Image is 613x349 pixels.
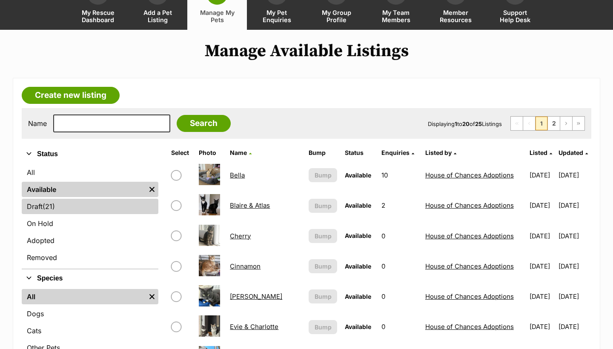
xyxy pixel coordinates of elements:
[425,201,514,209] a: House of Chances Adoptions
[309,199,337,213] button: Bump
[315,232,332,240] span: Bump
[378,282,421,311] td: 0
[309,168,337,182] button: Bump
[559,160,590,190] td: [DATE]
[195,146,226,160] th: Photo
[315,201,332,210] span: Bump
[345,172,371,179] span: Available
[511,117,523,130] span: First page
[345,263,371,270] span: Available
[425,149,452,156] span: Listed by
[230,149,247,156] span: Name
[317,9,355,23] span: My Group Profile
[559,282,590,311] td: [DATE]
[526,282,558,311] td: [DATE]
[22,182,146,197] a: Available
[341,146,377,160] th: Status
[526,191,558,220] td: [DATE]
[378,221,421,251] td: 0
[559,252,590,281] td: [DATE]
[425,323,514,331] a: House of Chances Adoptions
[146,182,158,197] a: Remove filter
[381,149,410,156] span: translation missing: en.admin.listings.index.attributes.enquiries
[378,312,421,341] td: 0
[22,87,120,104] a: Create new listing
[345,293,371,300] span: Available
[526,312,558,341] td: [DATE]
[22,149,158,160] button: Status
[345,323,371,330] span: Available
[530,149,547,156] span: Listed
[462,120,470,127] strong: 20
[530,149,552,156] a: Listed
[536,117,547,130] span: Page 1
[230,262,261,270] a: Cinnamon
[309,320,337,334] button: Bump
[22,273,158,284] button: Species
[230,201,270,209] a: Blaire & Atlas
[425,232,514,240] a: House of Chances Adoptions
[22,306,158,321] a: Dogs
[315,323,332,332] span: Bump
[258,9,296,23] span: My Pet Enquiries
[28,120,47,127] label: Name
[559,221,590,251] td: [DATE]
[526,252,558,281] td: [DATE]
[43,201,55,212] span: (21)
[436,9,475,23] span: Member Resources
[138,9,177,23] span: Add a Pet Listing
[548,117,560,130] a: Page 2
[523,117,535,130] span: Previous page
[425,171,514,179] a: House of Chances Adoptions
[309,289,337,303] button: Bump
[345,232,371,239] span: Available
[315,171,332,180] span: Bump
[230,323,278,331] a: Evie & Charlotte
[22,216,158,231] a: On Hold
[559,312,590,341] td: [DATE]
[526,221,558,251] td: [DATE]
[475,120,482,127] strong: 25
[309,259,337,273] button: Bump
[315,292,332,301] span: Bump
[510,116,585,131] nav: Pagination
[146,289,158,304] a: Remove filter
[230,149,252,156] a: Name
[559,149,588,156] a: Updated
[381,149,414,156] a: Enquiries
[22,250,158,265] a: Removed
[230,292,282,300] a: [PERSON_NAME]
[79,9,117,23] span: My Rescue Dashboard
[559,191,590,220] td: [DATE]
[177,115,231,132] input: Search
[559,149,583,156] span: Updated
[230,232,251,240] a: Cherry
[377,9,415,23] span: My Team Members
[526,160,558,190] td: [DATE]
[573,117,584,130] a: Last page
[425,262,514,270] a: House of Chances Adoptions
[22,165,158,180] a: All
[22,199,158,214] a: Draft
[378,191,421,220] td: 2
[345,202,371,209] span: Available
[455,120,457,127] strong: 1
[230,171,245,179] a: Bella
[198,9,236,23] span: Manage My Pets
[22,163,158,269] div: Status
[378,252,421,281] td: 0
[378,160,421,190] td: 10
[425,292,514,300] a: House of Chances Adoptions
[428,120,502,127] span: Displaying to of Listings
[309,229,337,243] button: Bump
[168,146,195,160] th: Select
[560,117,572,130] a: Next page
[305,146,340,160] th: Bump
[496,9,534,23] span: Support Help Desk
[425,149,456,156] a: Listed by
[315,262,332,271] span: Bump
[22,323,158,338] a: Cats
[22,289,146,304] a: All
[22,233,158,248] a: Adopted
